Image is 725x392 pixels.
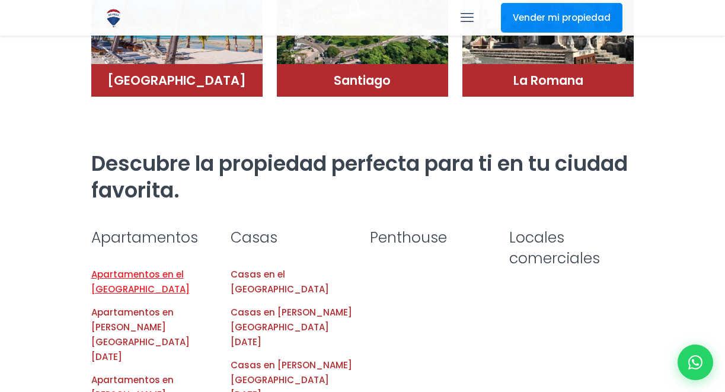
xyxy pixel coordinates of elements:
[231,227,356,248] h3: Casas
[457,8,477,28] a: mobile menu
[91,227,216,248] h3: Apartamentos
[103,8,124,28] img: Logo de REMAX
[103,73,251,88] h4: [GEOGRAPHIC_DATA]
[91,306,190,363] a: Apartamentos en [PERSON_NAME][GEOGRAPHIC_DATA][DATE]
[231,268,329,295] a: Casas en el [GEOGRAPHIC_DATA]
[509,227,634,269] h3: Locales comerciales
[91,150,634,203] h2: Descubre la propiedad perfecta para ti en tu ciudad favorita.
[501,3,622,33] a: Vender mi propiedad
[231,306,352,348] a: Casas en [PERSON_NAME][GEOGRAPHIC_DATA][DATE]
[370,227,495,248] h3: Penthouse
[91,268,190,295] a: Apartamentos en el [GEOGRAPHIC_DATA]
[289,73,436,88] h4: Santiago
[474,73,622,88] h4: La Romana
